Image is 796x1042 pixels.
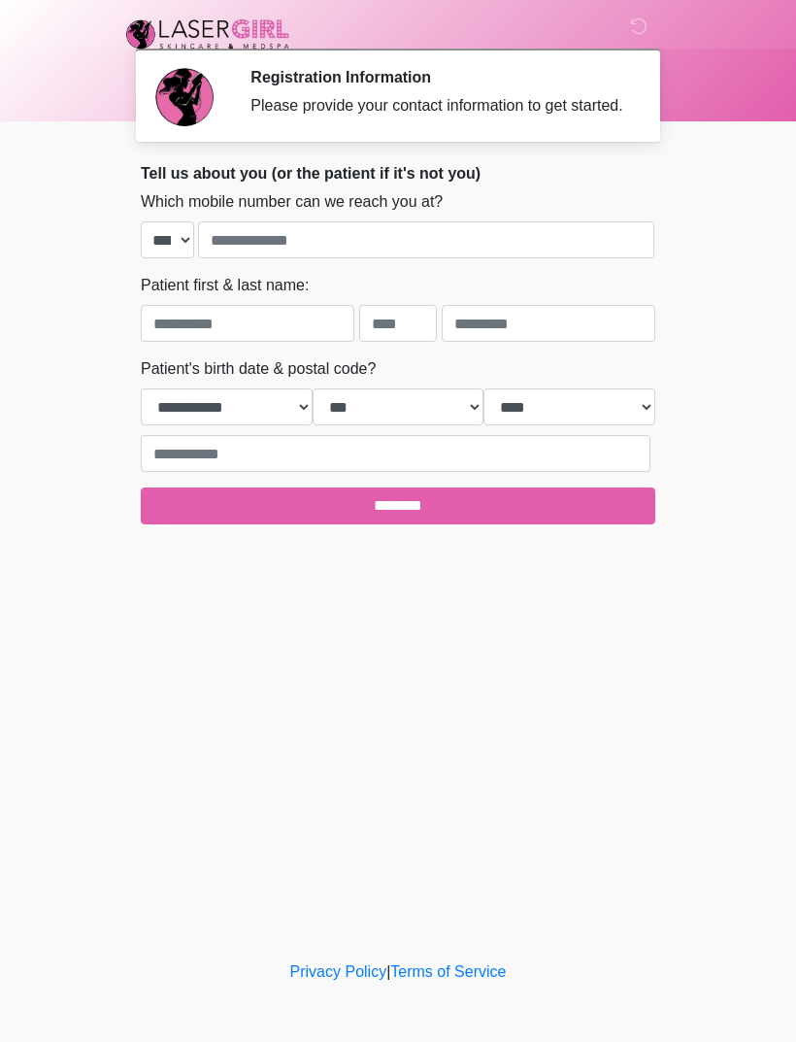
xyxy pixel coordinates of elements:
h2: Tell us about you (or the patient if it's not you) [141,164,655,183]
a: | [386,963,390,980]
a: Privacy Policy [290,963,387,980]
label: Which mobile number can we reach you at? [141,190,443,214]
img: Laser Girl Med Spa LLC Logo [121,15,294,53]
label: Patient first & last name: [141,274,309,297]
h2: Registration Information [250,68,626,86]
label: Patient's birth date & postal code? [141,357,376,381]
img: Agent Avatar [155,68,214,126]
a: Terms of Service [390,963,506,980]
div: Please provide your contact information to get started. [250,94,626,118]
